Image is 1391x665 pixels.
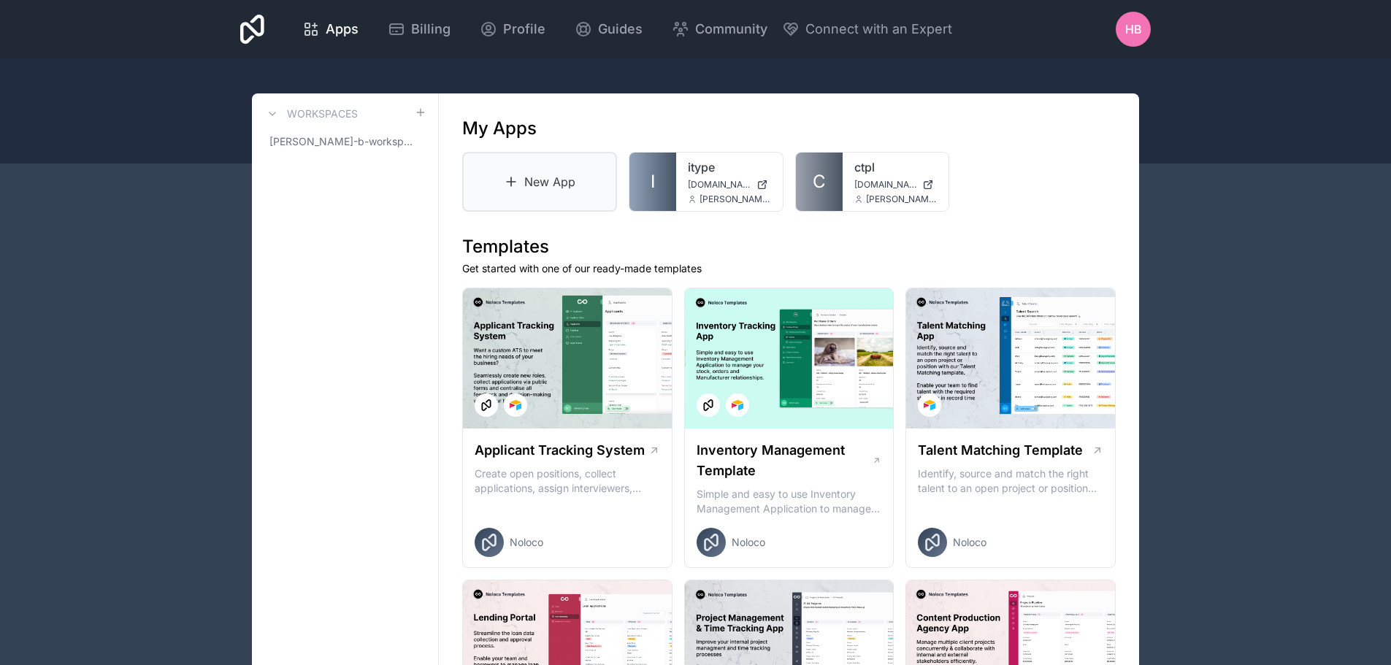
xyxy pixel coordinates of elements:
span: [PERSON_NAME][EMAIL_ADDRESS][DOMAIN_NAME] [700,193,771,205]
img: Airtable Logo [732,399,743,411]
a: Billing [376,13,462,45]
span: Noloco [510,535,543,550]
a: ctpl [854,158,938,176]
a: I [629,153,676,211]
p: Create open positions, collect applications, assign interviewers, centralise candidate feedback a... [475,466,660,496]
span: Apps [326,19,359,39]
span: Community [695,19,767,39]
a: [DOMAIN_NAME] [688,179,771,191]
span: Noloco [732,535,765,550]
a: Workspaces [264,105,358,123]
a: [DOMAIN_NAME] [854,179,938,191]
h1: Templates [462,235,1116,258]
h1: Talent Matching Template [918,440,1083,461]
p: Simple and easy to use Inventory Management Application to manage your stock, orders and Manufact... [697,487,882,516]
p: Get started with one of our ready-made templates [462,261,1116,276]
span: Billing [411,19,451,39]
span: I [651,170,655,193]
h3: Workspaces [287,107,358,121]
a: Community [660,13,779,45]
a: [PERSON_NAME]-b-workspace [264,128,426,155]
span: [DOMAIN_NAME] [688,179,751,191]
img: Airtable Logo [924,399,935,411]
span: [PERSON_NAME]-b-workspace [269,134,415,149]
a: Apps [291,13,370,45]
h1: My Apps [462,117,537,140]
span: [DOMAIN_NAME] [854,179,917,191]
p: Identify, source and match the right talent to an open project or position with our Talent Matchi... [918,466,1103,496]
a: itype [688,158,771,176]
span: HB [1125,20,1142,38]
span: [PERSON_NAME][EMAIL_ADDRESS][DOMAIN_NAME] [866,193,938,205]
a: Profile [468,13,557,45]
span: Profile [503,19,545,39]
a: Guides [563,13,654,45]
span: C [813,170,826,193]
h1: Inventory Management Template [697,440,872,481]
span: Connect with an Expert [805,19,952,39]
a: C [796,153,843,211]
span: Noloco [953,535,986,550]
button: Connect with an Expert [782,19,952,39]
a: New App [462,152,617,212]
h1: Applicant Tracking System [475,440,645,461]
span: Guides [598,19,643,39]
img: Airtable Logo [510,399,521,411]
